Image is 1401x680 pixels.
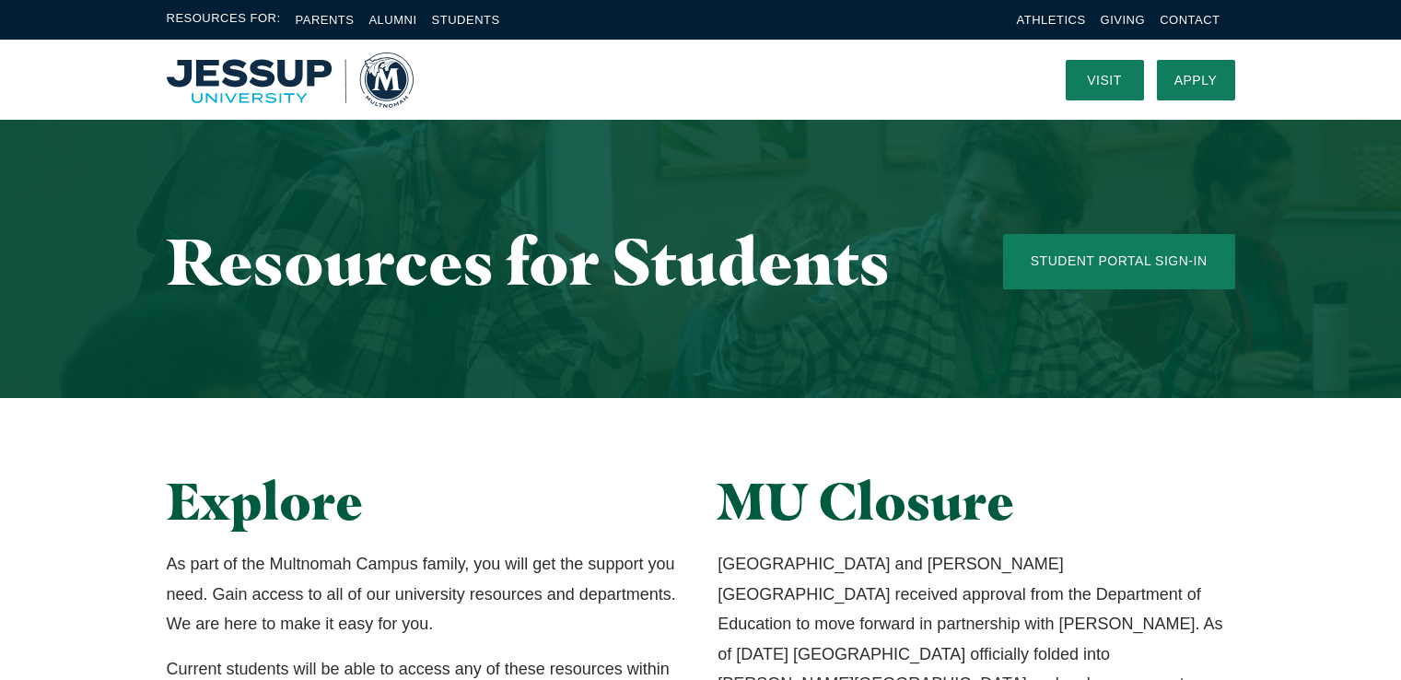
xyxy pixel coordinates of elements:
a: Athletics [1017,13,1086,27]
span: Resources For: [167,9,281,30]
a: Parents [296,13,355,27]
a: Apply [1157,60,1235,100]
h1: Resources for Students [167,226,929,297]
a: Home [167,53,414,108]
a: Giving [1101,13,1146,27]
h2: MU Closure [718,472,1234,531]
a: Students [432,13,500,27]
p: As part of the Multnomah Campus family, you will get the support you need. Gain access to all of ... [167,549,683,639]
h2: Explore [167,472,683,531]
a: Visit [1066,60,1144,100]
a: Alumni [368,13,416,27]
img: Multnomah University Logo [167,53,414,108]
a: Student Portal Sign-In [1003,234,1235,289]
a: Contact [1160,13,1220,27]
